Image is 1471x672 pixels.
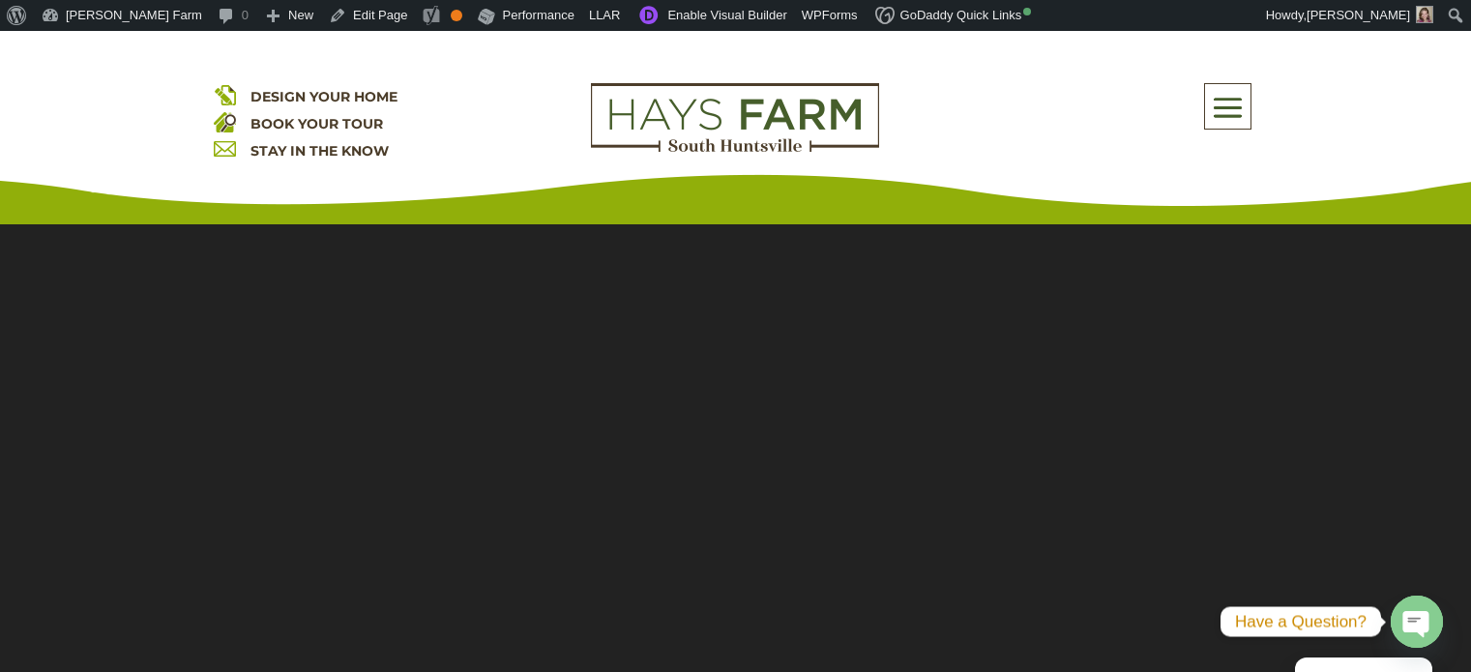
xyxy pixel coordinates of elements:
a: hays farm homes huntsville development [591,139,879,157]
img: book your home tour [214,110,236,132]
a: STAY IN THE KNOW [250,142,389,160]
div: OK [451,10,462,21]
span: [PERSON_NAME] [1307,8,1410,22]
img: Logo [591,83,879,153]
a: BOOK YOUR TOUR [250,115,383,132]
